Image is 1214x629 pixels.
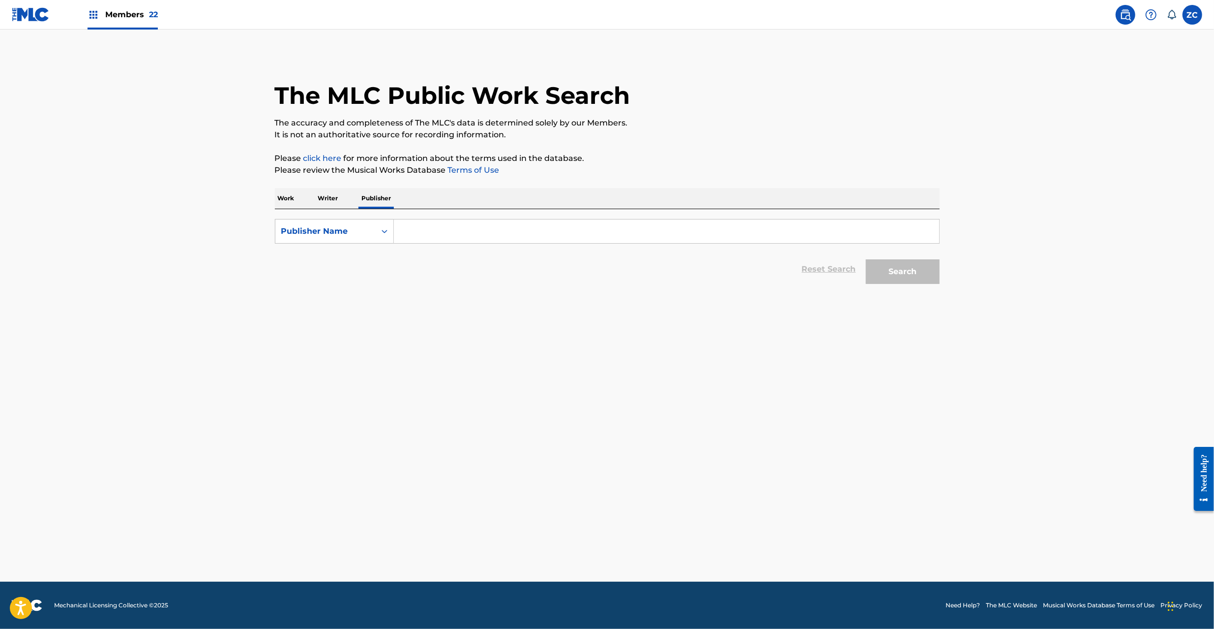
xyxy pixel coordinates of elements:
h1: The MLC Public Work Search [275,81,630,110]
div: User Menu [1183,5,1202,25]
p: The accuracy and completeness of The MLC's data is determined solely by our Members. [275,117,940,129]
div: Notifications [1167,10,1177,20]
p: It is not an authoritative source for recording information. [275,129,940,141]
a: click here [303,154,342,163]
div: Help [1141,5,1161,25]
img: search [1120,9,1131,21]
p: Writer [315,188,341,209]
p: Publisher [359,188,394,209]
a: Musical Works Database Terms of Use [1043,601,1155,610]
p: Please review the Musical Works Database [275,164,940,176]
p: Please for more information about the terms used in the database. [275,153,940,164]
img: Top Rightsholders [88,9,99,21]
div: Drag [1168,592,1174,621]
a: Terms of Use [446,165,500,175]
img: logo [12,599,42,611]
a: The MLC Website [986,601,1037,610]
p: Work [275,188,297,209]
div: Publisher Name [281,225,370,237]
img: help [1145,9,1157,21]
img: MLC Logo [12,7,50,22]
form: Search Form [275,219,940,289]
iframe: Resource Center [1186,440,1214,519]
span: 22 [149,10,158,19]
iframe: Chat Widget [1165,582,1214,629]
span: Mechanical Licensing Collective © 2025 [54,601,168,610]
a: Need Help? [946,601,980,610]
span: Members [105,9,158,20]
a: Public Search [1116,5,1135,25]
a: Privacy Policy [1160,601,1202,610]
